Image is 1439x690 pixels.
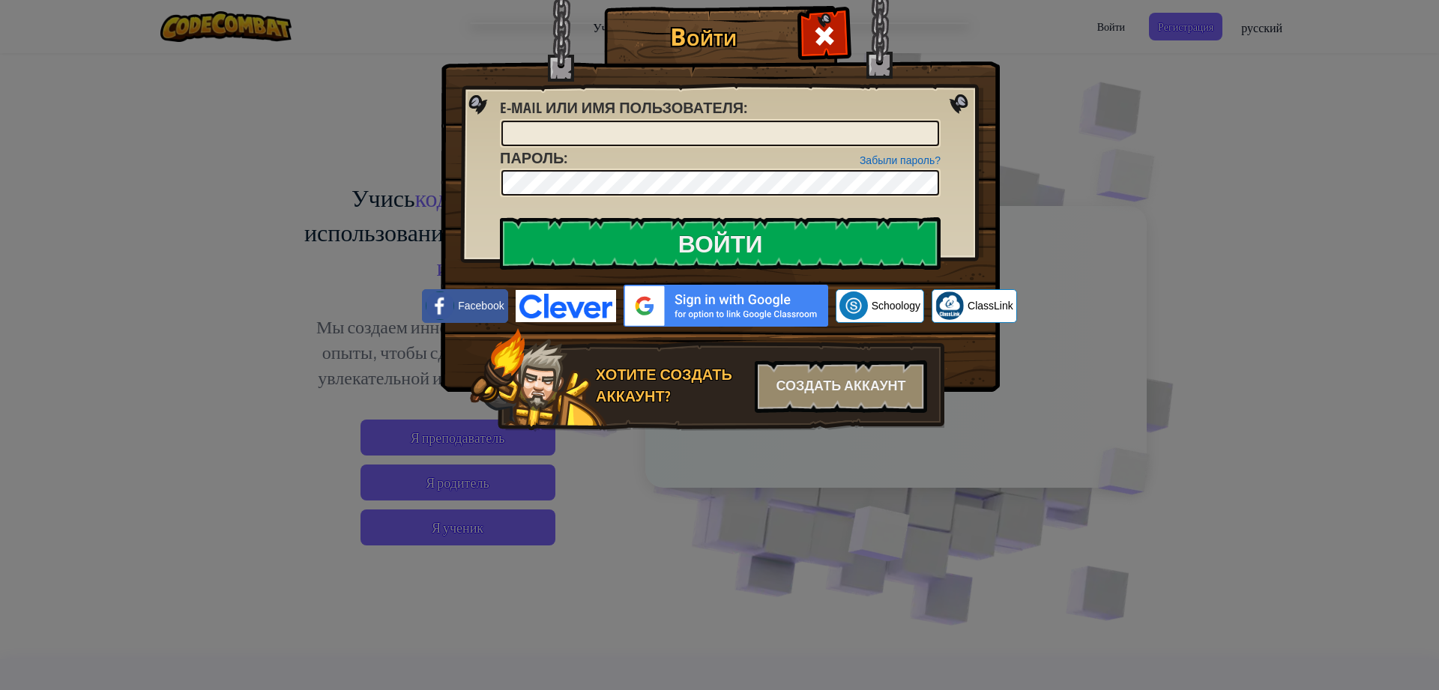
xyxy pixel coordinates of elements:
[968,298,1013,313] span: ClassLink
[426,291,454,320] img: facebook_small.png
[935,291,964,320] img: classlink-logo-small.png
[755,360,927,413] div: Создать аккаунт
[500,97,747,119] label: :
[872,298,920,313] span: Schoology
[500,217,941,270] input: Войти
[839,291,868,320] img: schoology.png
[500,97,743,118] span: E-mail или имя пользователя
[500,148,567,169] label: :
[500,148,564,168] span: Пароль
[596,364,746,407] div: Хотите создать аккаунт?
[624,285,828,327] img: gplus_sso_button2.svg
[458,298,504,313] span: Facebook
[860,154,941,166] a: Забыли пароль?
[608,23,799,49] h1: Войти
[516,290,616,322] img: clever-logo-blue.png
